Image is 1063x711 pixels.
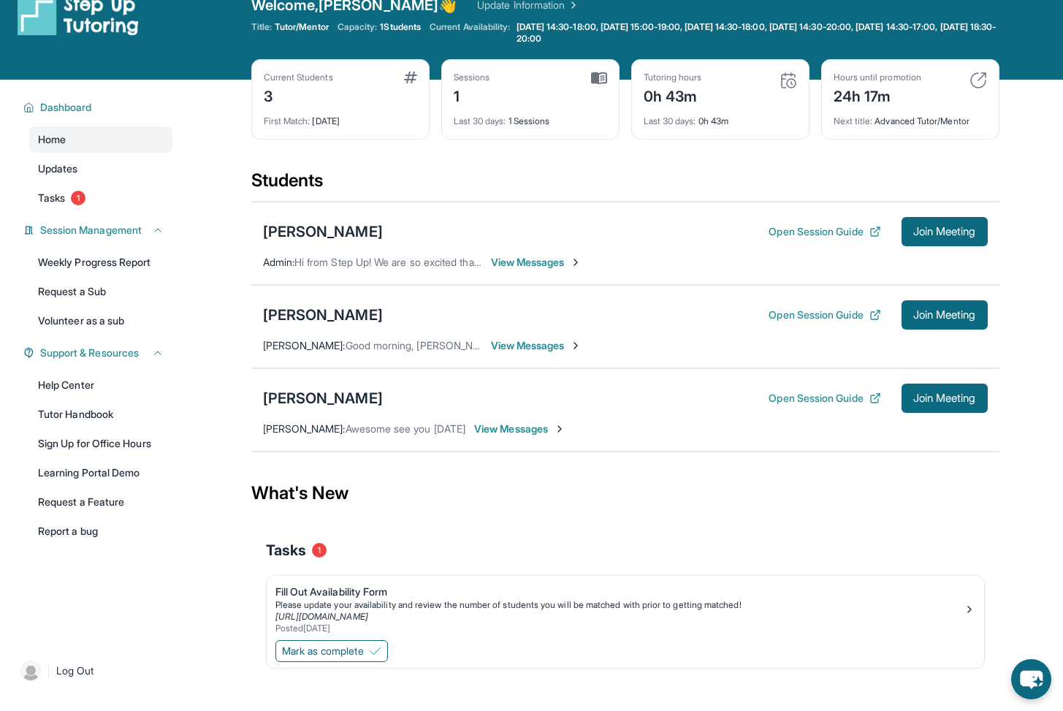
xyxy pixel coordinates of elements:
span: View Messages [491,255,582,270]
span: Last 30 days : [644,115,696,126]
span: First Match : [264,115,310,126]
button: Join Meeting [902,217,988,246]
span: Home [38,132,66,147]
a: Request a Feature [29,489,172,515]
span: [PERSON_NAME] : [263,422,346,435]
img: card [780,72,797,89]
span: [PERSON_NAME] : [263,339,346,351]
span: [DATE] 14:30-18:00, [DATE] 15:00-19:00, [DATE] 14:30-18:00, [DATE] 14:30-20:00, [DATE] 14:30-17:0... [517,21,997,45]
span: Join Meeting [913,311,976,319]
div: Please update your availability and review the number of students you will be matched with prior ... [275,599,964,611]
div: 0h 43m [644,107,797,127]
span: Current Availability: [430,21,510,45]
span: Capacity: [338,21,378,33]
div: 1 [454,83,490,107]
a: Learning Portal Demo [29,460,172,486]
button: chat-button [1011,659,1051,699]
a: Home [29,126,172,153]
div: 24h 17m [834,83,921,107]
span: Last 30 days : [454,115,506,126]
button: Open Session Guide [769,308,880,322]
div: [PERSON_NAME] [263,388,383,408]
span: View Messages [474,422,565,436]
div: What's New [251,461,999,525]
a: Sign Up for Office Hours [29,430,172,457]
div: Posted [DATE] [275,623,964,634]
a: [URL][DOMAIN_NAME] [275,611,368,622]
button: Join Meeting [902,384,988,413]
div: [PERSON_NAME] [263,221,383,242]
img: card [591,72,607,85]
span: Admin : [263,256,294,268]
a: Request a Sub [29,278,172,305]
button: Session Management [34,223,164,237]
img: card [404,72,417,83]
span: Dashboard [40,100,92,115]
span: Mark as complete [282,644,364,658]
div: Advanced Tutor/Mentor [834,107,987,127]
div: Students [251,169,999,201]
span: Tasks [266,540,306,560]
button: Dashboard [34,100,164,115]
div: 1 Sessions [454,107,607,127]
span: Next title : [834,115,873,126]
div: Fill Out Availability Form [275,585,964,599]
img: user-img [20,661,41,681]
span: Join Meeting [913,227,976,236]
button: Open Session Guide [769,224,880,239]
span: Session Management [40,223,142,237]
a: Tutor Handbook [29,401,172,427]
span: Tasks [38,191,65,205]
span: Updates [38,161,78,176]
span: 1 [71,191,85,205]
button: Support & Resources [34,346,164,360]
span: Join Meeting [913,394,976,403]
button: Mark as complete [275,640,388,662]
img: Chevron-Right [554,423,565,435]
a: [DATE] 14:30-18:00, [DATE] 15:00-19:00, [DATE] 14:30-18:00, [DATE] 14:30-20:00, [DATE] 14:30-17:0... [514,21,999,45]
span: Tutor/Mentor [275,21,329,33]
div: 3 [264,83,333,107]
a: Volunteer as a sub [29,308,172,334]
a: Tasks1 [29,185,172,211]
a: Weekly Progress Report [29,249,172,275]
a: Report a bug [29,518,172,544]
a: Updates [29,156,172,182]
span: 1 Students [380,21,421,33]
button: Open Session Guide [769,391,880,406]
span: | [47,662,50,680]
a: Help Center [29,372,172,398]
div: Current Students [264,72,333,83]
img: Chevron-Right [570,256,582,268]
span: Log Out [56,664,94,678]
span: 1 [312,543,327,558]
div: Hours until promotion [834,72,921,83]
div: [PERSON_NAME] [263,305,383,325]
span: Awesome see you [DATE] [346,422,466,435]
a: Fill Out Availability FormPlease update your availability and review the number of students you w... [267,576,984,637]
div: Sessions [454,72,490,83]
span: View Messages [491,338,582,353]
img: Mark as complete [370,645,381,657]
div: Tutoring hours [644,72,702,83]
img: card [969,72,987,89]
a: |Log Out [15,655,172,687]
span: Support & Resources [40,346,139,360]
img: Chevron-Right [570,340,582,351]
button: Join Meeting [902,300,988,330]
div: 0h 43m [644,83,702,107]
span: Title: [251,21,272,33]
div: [DATE] [264,107,417,127]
